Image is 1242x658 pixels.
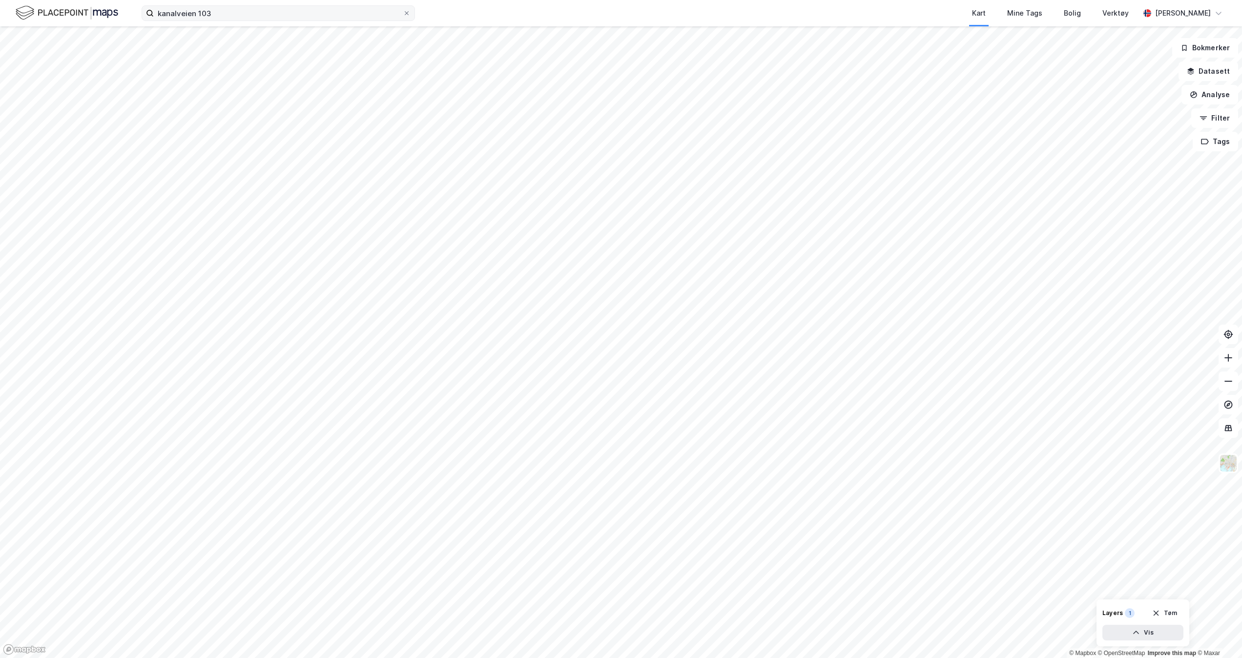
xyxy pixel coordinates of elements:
button: Datasett [1179,62,1238,81]
input: Søk på adresse, matrikkel, gårdeiere, leietakere eller personer [154,6,403,21]
div: Bolig [1064,7,1081,19]
iframe: Chat Widget [1193,611,1242,658]
div: Layers [1102,609,1123,617]
button: Tags [1193,132,1238,151]
div: [PERSON_NAME] [1155,7,1211,19]
img: Z [1219,454,1238,473]
div: Verktøy [1102,7,1129,19]
div: Kart [972,7,986,19]
a: Mapbox homepage [3,644,46,655]
a: OpenStreetMap [1098,650,1145,657]
img: logo.f888ab2527a4732fd821a326f86c7f29.svg [16,4,118,21]
button: Bokmerker [1172,38,1238,58]
div: Mine Tags [1007,7,1042,19]
div: Kontrollprogram for chat [1193,611,1242,658]
button: Filter [1191,108,1238,128]
button: Analyse [1181,85,1238,104]
a: Improve this map [1148,650,1196,657]
div: 1 [1125,608,1135,618]
a: Mapbox [1069,650,1096,657]
button: Tøm [1146,605,1183,621]
button: Vis [1102,625,1183,640]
